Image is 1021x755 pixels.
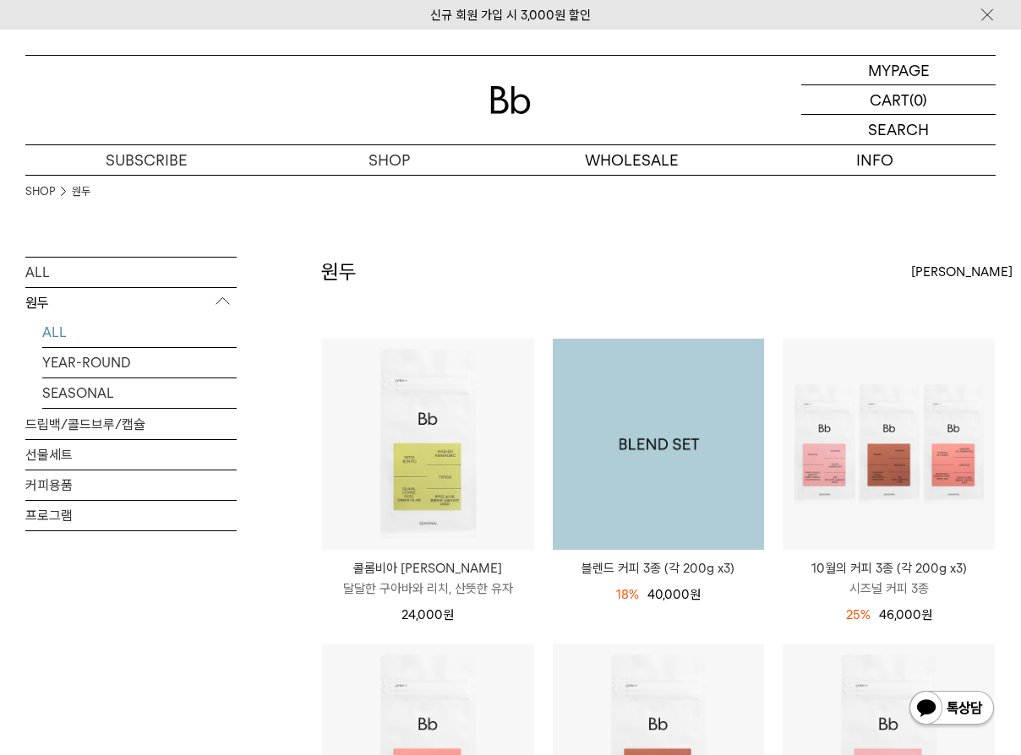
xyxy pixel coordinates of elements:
[25,410,237,439] a: 드립백/콜드브루/캡슐
[801,56,996,85] a: MYPAGE
[321,258,357,286] h2: 원두
[690,587,701,602] span: 원
[322,558,534,578] p: 콜롬비아 [PERSON_NAME]
[443,607,454,622] span: 원
[401,607,454,622] span: 24,000
[42,378,237,408] a: SEASONAL
[921,607,932,622] span: 원
[25,501,237,530] a: 프로그램
[25,145,268,175] a: SUBSCRIBE
[909,85,927,114] p: (0)
[72,183,90,200] a: 원두
[783,339,995,551] img: 10월의 커피 3종 (각 200g x3)
[42,348,237,377] a: YEAR-ROUND
[783,558,995,578] p: 10월의 커피 3종 (각 200g x3)
[911,262,1013,282] span: [PERSON_NAME]
[490,86,531,114] img: 로고
[510,145,753,175] p: WHOLESALE
[616,584,639,605] div: 18%
[553,339,765,551] a: 블렌드 커피 3종 (각 200g x3)
[322,339,534,551] img: 콜롬비아 파티오 보니토
[25,183,55,200] a: SHOP
[25,470,237,500] a: 커피용품
[908,689,996,730] img: 카카오톡 채널 1:1 채팅 버튼
[322,558,534,599] a: 콜롬비아 [PERSON_NAME] 달달한 구아바와 리치, 산뜻한 유자
[553,558,765,578] a: 블렌드 커피 3종 (각 200g x3)
[25,440,237,470] a: 선물세트
[753,145,996,175] p: INFO
[322,578,534,599] p: 달달한 구아바와 리치, 산뜻한 유자
[868,115,929,144] p: SEARCH
[846,605,871,625] div: 25%
[783,558,995,599] a: 10월의 커피 3종 (각 200g x3) 시즈널 커피 3종
[553,339,765,551] img: 1000001179_add2_053.png
[268,145,510,175] a: SHOP
[42,318,237,347] a: ALL
[25,258,237,287] a: ALL
[647,587,701,602] span: 40,000
[801,85,996,115] a: CART (0)
[879,607,932,622] span: 46,000
[783,578,995,599] p: 시즈널 커피 3종
[870,85,909,114] p: CART
[25,288,237,318] p: 원두
[430,8,591,23] a: 신규 회원 가입 시 3,000원 할인
[868,56,930,84] p: MYPAGE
